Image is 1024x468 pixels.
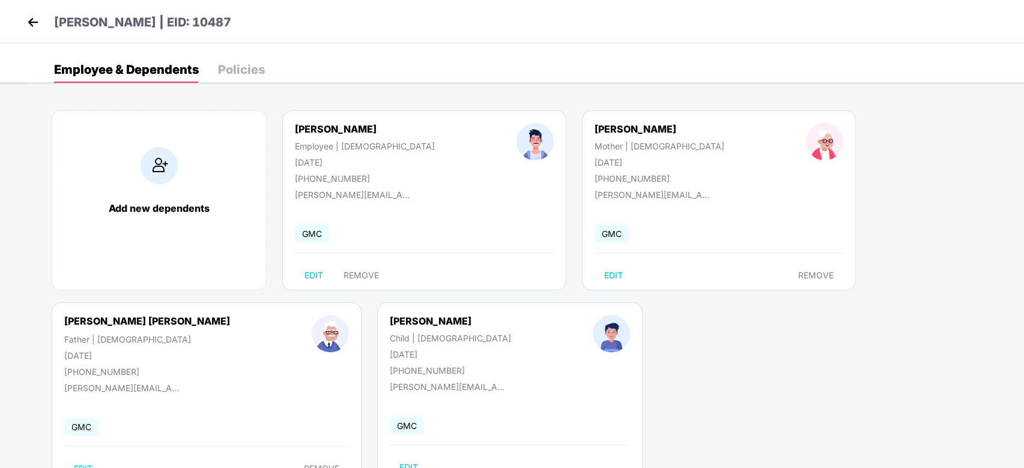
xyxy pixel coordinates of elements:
[789,266,843,285] button: REMOVE
[344,271,379,280] span: REMOVE
[295,190,415,200] div: [PERSON_NAME][EMAIL_ADDRESS][DOMAIN_NAME]
[390,365,511,376] div: [PHONE_NUMBER]
[295,141,435,151] div: Employee | [DEMOGRAPHIC_DATA]
[390,417,424,434] span: GMC
[64,367,230,377] div: [PHONE_NUMBER]
[595,225,629,242] span: GMC
[64,202,254,214] div: Add new dependents
[595,173,724,184] div: [PHONE_NUMBER]
[64,350,230,361] div: [DATE]
[517,123,554,160] img: profileImage
[798,271,834,280] span: REMOVE
[595,141,724,151] div: Mother | [DEMOGRAPHIC_DATA]
[390,349,511,359] div: [DATE]
[54,13,231,32] p: [PERSON_NAME] | EID: 10487
[595,123,724,135] div: [PERSON_NAME]
[334,266,389,285] button: REMOVE
[806,123,843,160] img: profileImage
[595,266,632,285] button: EDIT
[593,315,630,352] img: profileImage
[295,266,333,285] button: EDIT
[304,271,323,280] span: EDIT
[295,173,435,184] div: [PHONE_NUMBER]
[54,64,199,76] div: Employee & Dependents
[595,157,724,167] div: [DATE]
[390,333,511,343] div: Child | [DEMOGRAPHIC_DATA]
[64,418,98,436] span: GMC
[390,382,510,392] div: [PERSON_NAME][EMAIL_ADDRESS][DOMAIN_NAME]
[218,64,265,76] div: Policies
[295,225,329,242] span: GMC
[64,334,230,344] div: Father | [DEMOGRAPHIC_DATA]
[141,147,178,184] img: addIcon
[390,315,511,327] div: [PERSON_NAME]
[295,123,435,135] div: [PERSON_NAME]
[24,13,42,31] img: back
[64,383,184,393] div: [PERSON_NAME][EMAIL_ADDRESS][DOMAIN_NAME]
[64,315,230,327] div: [PERSON_NAME] [PERSON_NAME]
[312,315,349,352] img: profileImage
[595,190,715,200] div: [PERSON_NAME][EMAIL_ADDRESS][DOMAIN_NAME]
[604,271,623,280] span: EDIT
[295,157,435,167] div: [DATE]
